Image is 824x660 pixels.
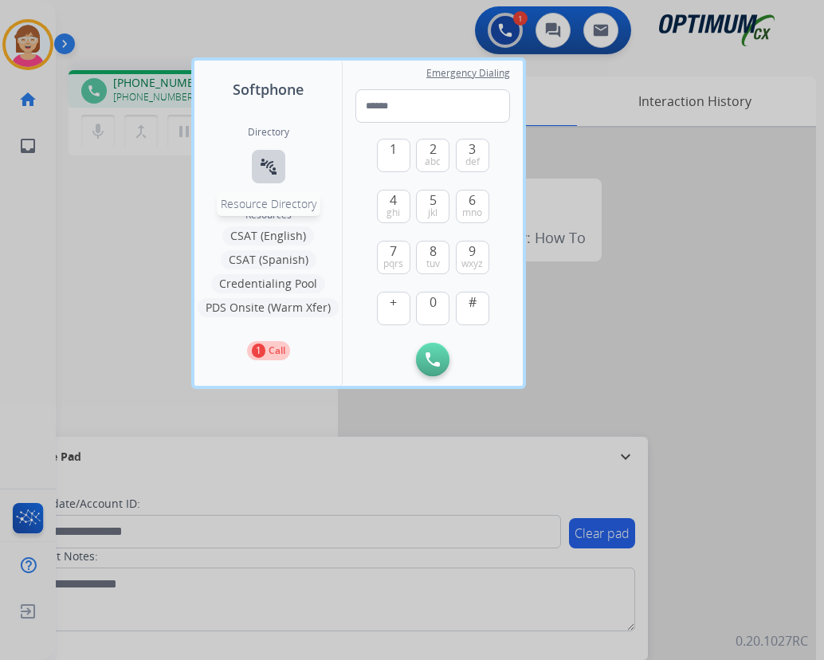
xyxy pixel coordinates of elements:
[469,242,476,261] span: 9
[430,191,437,210] span: 5
[469,293,477,312] span: #
[416,241,449,274] button: 8tuv
[252,344,265,358] p: 1
[465,155,480,168] span: def
[416,190,449,223] button: 5jkl
[425,155,441,168] span: abc
[377,241,410,274] button: 7pqrs
[377,139,410,172] button: 1
[390,293,397,312] span: +
[430,242,437,261] span: 8
[383,257,403,270] span: pqrs
[430,293,437,312] span: 0
[221,250,316,269] button: CSAT (Spanish)
[416,292,449,325] button: 0
[198,298,339,317] button: PDS Onsite (Warm Xfer)
[386,206,400,219] span: ghi
[259,157,278,176] mat-icon: connect_without_contact
[426,352,440,367] img: call-button
[377,190,410,223] button: 4ghi
[390,242,397,261] span: 7
[456,139,489,172] button: 3def
[416,139,449,172] button: 2abc
[428,206,438,219] span: jkl
[456,190,489,223] button: 6mno
[469,139,476,159] span: 3
[736,631,808,650] p: 0.20.1027RC
[430,139,437,159] span: 2
[390,191,397,210] span: 4
[233,78,304,100] span: Softphone
[456,292,489,325] button: #
[269,344,285,358] p: Call
[222,226,314,246] button: CSAT (English)
[221,196,316,211] span: Resource Directory
[247,341,290,360] button: 1Call
[390,139,397,159] span: 1
[426,67,510,80] span: Emergency Dialing
[462,206,482,219] span: mno
[211,274,325,293] button: Credentialing Pool
[426,257,440,270] span: tuv
[456,241,489,274] button: 9wxyz
[377,292,410,325] button: +
[252,150,285,183] button: Resource Directory
[248,126,289,139] h2: Directory
[469,191,476,210] span: 6
[461,257,483,270] span: wxyz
